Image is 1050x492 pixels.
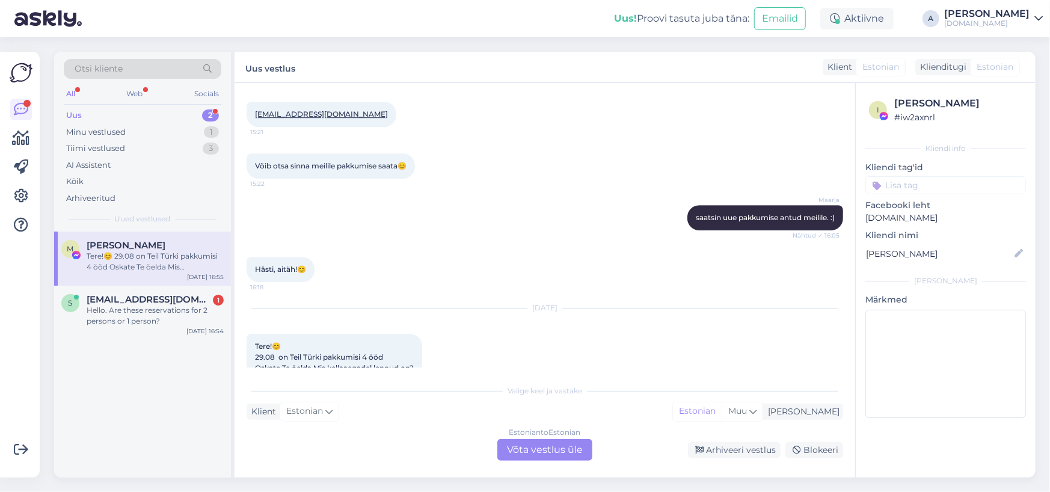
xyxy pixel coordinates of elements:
span: Estonian [977,61,1013,73]
div: A [923,10,939,27]
div: Klienditugi [915,61,966,73]
span: Hästi, aitäh!😊 [255,265,306,274]
div: Hello. Are these reservations for 2 persons or 1 person? [87,305,224,327]
div: Minu vestlused [66,126,126,138]
div: Võta vestlus üle [497,439,592,461]
div: Klient [247,405,276,418]
span: Muu [728,405,747,416]
div: Kõik [66,176,84,188]
a: [EMAIL_ADDRESS][DOMAIN_NAME] [255,109,388,118]
div: Tere!😊 29.08 on Teil Türki pakkumisi 4 ööd Oskate Te öelda Mis kellaaegadel lennud on? [87,251,224,272]
p: Märkmed [865,294,1026,306]
p: Kliendi nimi [865,229,1026,242]
span: Tere!😊 29.08 on Teil Türki pakkumisi 4 ööd Oskate Te öelda Mis kellaaegadel lennud on? [255,342,414,372]
div: Web [124,86,146,102]
div: Klient [823,61,852,73]
div: Socials [192,86,221,102]
input: Lisa tag [865,176,1026,194]
p: [DOMAIN_NAME] [865,212,1026,224]
input: Lisa nimi [866,247,1012,260]
span: Võib otsa sinna meilile pakkumise saata😊 [255,161,407,170]
span: 15:22 [250,179,295,188]
span: Estonian [862,61,899,73]
span: 15:21 [250,128,295,137]
div: Valige keel ja vastake [247,386,843,396]
div: [PERSON_NAME] [894,96,1022,111]
div: [DOMAIN_NAME] [944,19,1030,28]
div: [DATE] [247,303,843,313]
div: Proovi tasuta juba täna: [614,11,749,26]
span: M [67,244,74,253]
button: Emailid [754,7,806,30]
div: Uus [66,109,82,121]
img: Askly Logo [10,61,32,84]
span: Maarja [794,195,840,204]
span: Estonian [286,405,323,418]
div: [PERSON_NAME] [865,275,1026,286]
div: [PERSON_NAME] [763,405,840,418]
p: Kliendi tag'id [865,161,1026,174]
span: 16:18 [250,283,295,292]
label: Uus vestlus [245,59,295,75]
div: Kliendi info [865,143,1026,154]
p: Facebooki leht [865,199,1026,212]
span: shady.mshikeb@hotmail.com [87,294,212,305]
div: Tiimi vestlused [66,143,125,155]
span: Merle Käpp [87,240,165,251]
a: [PERSON_NAME][DOMAIN_NAME] [944,9,1043,28]
div: [DATE] 16:54 [186,327,224,336]
div: 1 [204,126,219,138]
div: Estonian [673,402,722,420]
div: [DATE] 16:55 [187,272,224,281]
div: Estonian to Estonian [509,427,581,438]
div: Blokeeri [785,442,843,458]
div: Arhiveeri vestlus [688,442,781,458]
span: s [69,298,73,307]
span: saatsin uue pakkumise antud meilile. :) [696,213,835,222]
span: Uued vestlused [115,214,171,224]
div: [PERSON_NAME] [944,9,1030,19]
span: i [877,105,879,114]
div: Aktiivne [820,8,894,29]
div: 1 [213,295,224,306]
div: 2 [202,109,219,121]
div: AI Assistent [66,159,111,171]
div: All [64,86,78,102]
div: # iw2axnrl [894,111,1022,124]
b: Uus! [614,13,637,24]
div: 3 [203,143,219,155]
span: Otsi kliente [75,63,123,75]
span: Nähtud ✓ 16:05 [793,231,840,240]
div: Arhiveeritud [66,192,115,204]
